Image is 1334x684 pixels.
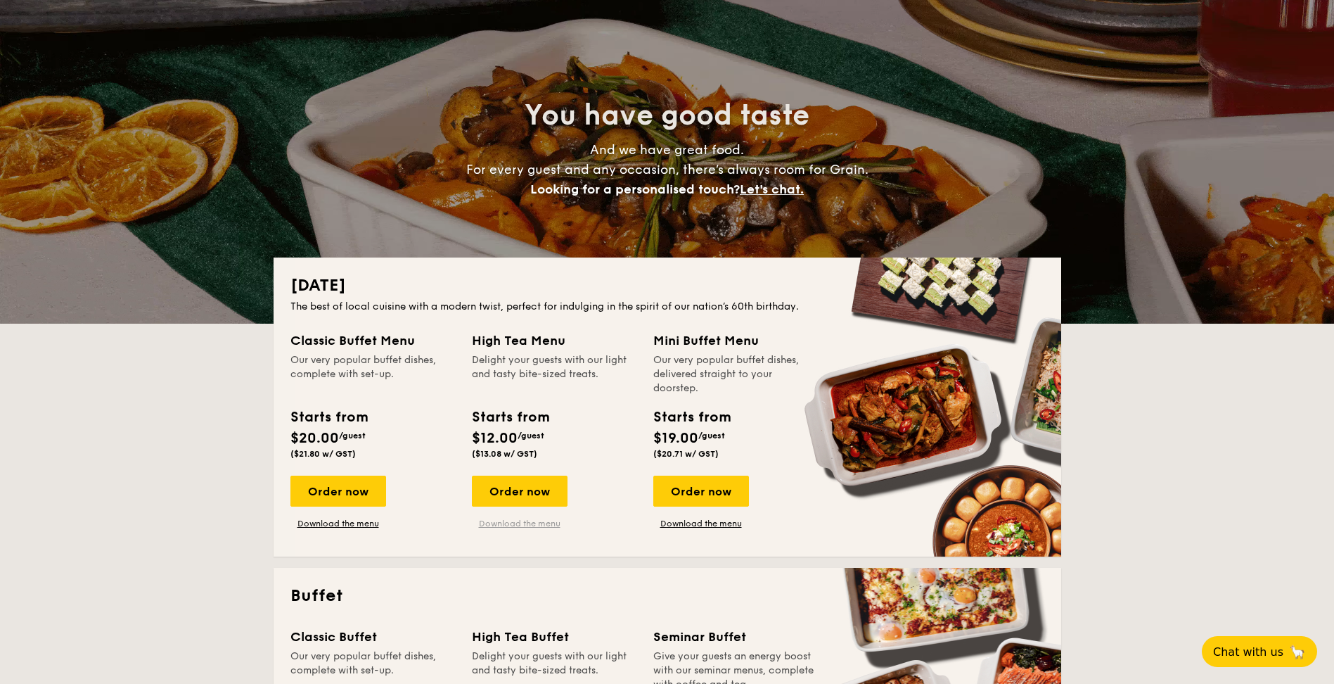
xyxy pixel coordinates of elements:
[290,300,1044,314] div: The best of local cuisine with a modern twist, perfect for indulging in the spirit of our nation’...
[290,449,356,459] span: ($21.80 w/ GST)
[525,99,809,132] span: You have good taste
[472,430,518,447] span: $12.00
[466,142,868,197] span: And we have great food. For every guest and any occasion, there’s always room for Grain.
[472,627,636,647] div: High Tea Buffet
[653,430,698,447] span: $19.00
[290,585,1044,607] h2: Buffet
[740,182,804,197] span: Let's chat.
[1202,636,1317,667] button: Chat with us🦙
[1289,644,1306,660] span: 🦙
[472,331,636,350] div: High Tea Menu
[290,627,455,647] div: Classic Buffet
[653,518,749,529] a: Download the menu
[653,407,730,428] div: Starts from
[472,476,567,507] div: Order now
[290,353,455,395] div: Our very popular buffet dishes, complete with set-up.
[290,274,1044,297] h2: [DATE]
[653,331,818,350] div: Mini Buffet Menu
[653,627,818,647] div: Seminar Buffet
[290,331,455,350] div: Classic Buffet Menu
[472,518,567,529] a: Download the menu
[653,476,749,507] div: Order now
[1213,645,1283,659] span: Chat with us
[530,182,740,197] span: Looking for a personalised touch?
[653,353,818,395] div: Our very popular buffet dishes, delivered straight to your doorstep.
[698,431,725,441] span: /guest
[290,407,367,428] div: Starts from
[472,407,549,428] div: Starts from
[653,449,719,459] span: ($20.71 w/ GST)
[518,431,544,441] span: /guest
[290,518,386,529] a: Download the menu
[290,476,386,507] div: Order now
[290,430,339,447] span: $20.00
[472,353,636,395] div: Delight your guests with our light and tasty bite-sized treats.
[339,431,366,441] span: /guest
[472,449,537,459] span: ($13.08 w/ GST)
